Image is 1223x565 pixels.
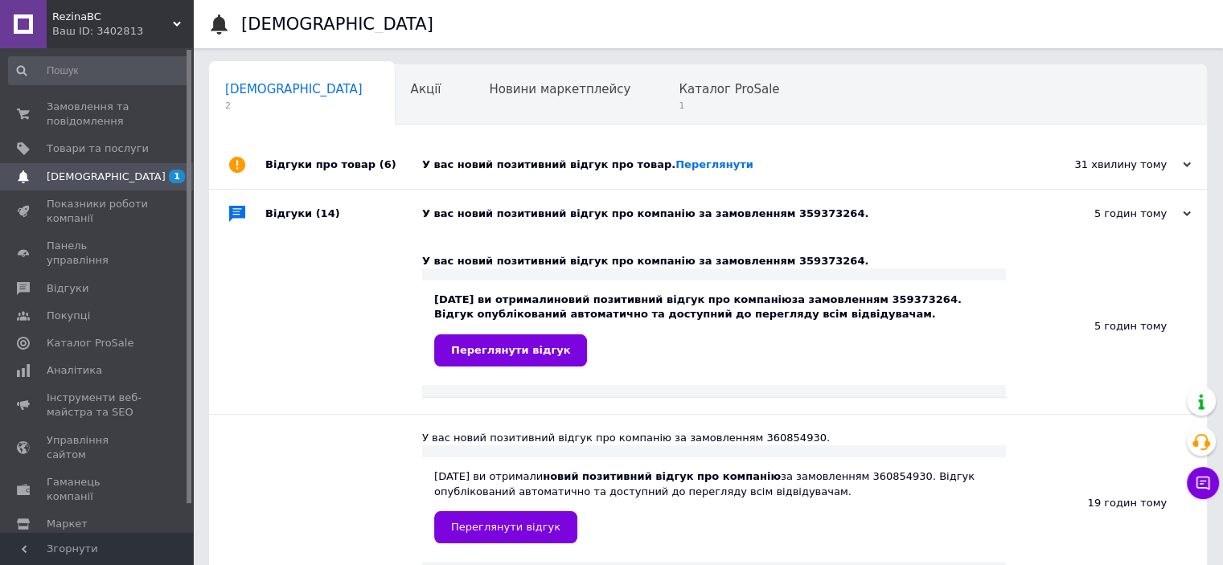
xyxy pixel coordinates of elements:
[47,197,149,226] span: Показники роботи компанії
[52,24,193,39] div: Ваш ID: 3402813
[47,391,149,420] span: Інструменти веб-майстра та SEO
[265,141,422,189] div: Відгуки про товар
[47,433,149,462] span: Управління сайтом
[8,56,190,85] input: Пошук
[169,170,185,183] span: 1
[1187,467,1219,499] button: Чат з покупцем
[47,517,88,531] span: Маркет
[380,158,396,170] span: (6)
[434,511,577,543] a: Переглянути відгук
[47,141,149,156] span: Товари та послуги
[675,158,753,170] a: Переглянути
[434,334,587,366] a: Переглянути відгук
[47,100,149,129] span: Замовлення та повідомлення
[434,469,994,542] div: [DATE] ви отримали за замовленням 360854930. Відгук опублікований автоматично та доступний до пер...
[52,10,173,24] span: RezinaBC
[434,293,994,366] div: [DATE] ви отримали за замовленням 359373264. Відгук опублікований автоматично та доступний до пер...
[422,158,1030,172] div: У вас новий позитивний відгук про товар.
[265,190,422,238] div: Відгуки
[47,239,149,268] span: Панель управління
[422,431,1006,445] div: У вас новий позитивний відгук про компанію за замовленням 360854930.
[451,344,570,356] span: Переглянути відгук
[47,363,102,378] span: Аналітика
[451,521,560,533] span: Переглянути відгук
[316,207,340,219] span: (14)
[554,293,792,305] b: новий позитивний відгук про компанію
[47,475,149,504] span: Гаманець компанії
[1006,238,1207,414] div: 5 годин тому
[411,82,441,96] span: Акції
[489,82,630,96] span: Новини маркетплейсу
[225,82,363,96] span: [DEMOGRAPHIC_DATA]
[241,14,433,34] h1: [DEMOGRAPHIC_DATA]
[47,170,166,184] span: [DEMOGRAPHIC_DATA]
[679,100,779,112] span: 1
[679,82,779,96] span: Каталог ProSale
[543,470,781,482] b: новий позитивний відгук про компанію
[1030,207,1191,221] div: 5 годин тому
[47,309,90,323] span: Покупці
[1030,158,1191,172] div: 31 хвилину тому
[422,254,1006,268] div: У вас новий позитивний відгук про компанію за замовленням 359373264.
[47,336,133,350] span: Каталог ProSale
[47,281,88,296] span: Відгуки
[422,207,1030,221] div: У вас новий позитивний відгук про компанію за замовленням 359373264.
[225,100,363,112] span: 2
